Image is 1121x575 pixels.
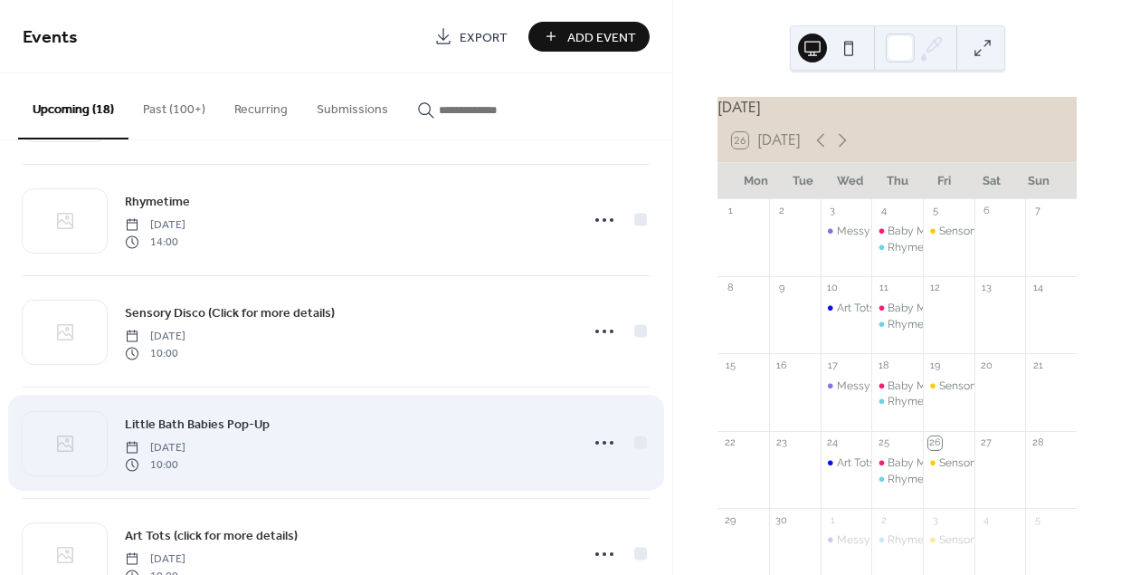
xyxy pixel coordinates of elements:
div: Baby Massage WK3 (Click for more Details) [871,224,923,239]
a: Little Bath Babies Pop-Up [125,414,270,435]
div: Rhymetime [888,472,946,487]
div: 4 [877,205,890,218]
button: Add Event [528,22,650,52]
div: Art Tots (click for more details) [821,455,872,471]
span: Events [23,20,78,55]
div: [DATE] [717,97,1077,119]
div: Messy Tots (click for more details) [837,224,1007,239]
span: Add Event [567,28,636,47]
div: 25 [877,436,890,450]
div: 3 [928,513,942,527]
div: Art Tots (click for more details) [837,301,988,316]
div: Sensory Disco (Click for more details) [923,379,974,394]
div: Sun [1015,163,1062,199]
button: Recurring [220,73,302,138]
div: Sensory Disco (Click for more details) [923,532,974,548]
div: Messy Tots (click for more details) [837,532,1007,548]
div: Baby Massage WK4 (Click for more Details) [888,301,1107,316]
div: Art Tots (click for more details) [837,455,988,471]
div: Baby Massage WK3 (Click for more Details) [888,224,1106,239]
a: Sensory Disco (Click for more details) [125,302,335,323]
span: [DATE] [125,329,185,345]
div: Messy Tots (click for more details) [821,379,872,394]
div: 29 [723,513,736,527]
div: Rhymetime [871,394,923,409]
div: Rhymetime [888,317,946,332]
div: 1 [826,513,840,527]
div: Art Tots (click for more details) [821,301,872,316]
span: 10:00 [125,456,185,473]
div: 26 [928,436,942,450]
span: Export [460,28,508,47]
div: Sat [968,163,1015,199]
div: Messy Tots (click for more details) [821,224,872,239]
div: 15 [723,359,736,372]
div: 11 [877,282,890,295]
div: 17 [826,359,840,372]
button: Upcoming (18) [18,73,128,139]
div: Rhymetime [888,532,946,548]
a: Art Tots (click for more details) [125,525,298,546]
div: 20 [980,359,993,372]
div: 1 [723,205,736,218]
a: Rhymetime [125,191,190,212]
div: Rhymetime [871,240,923,255]
span: [DATE] [125,440,185,456]
div: 30 [774,513,788,527]
div: 6 [980,205,993,218]
div: Messy Tots (click for more details) [821,532,872,548]
div: 4 [980,513,993,527]
div: 10 [826,282,840,295]
div: 12 [928,282,942,295]
button: Submissions [302,73,403,138]
div: 21 [1031,359,1044,372]
div: 5 [1031,513,1044,527]
div: Baby Massage WK6 (Click for more Details) [871,455,923,471]
div: Rhymetime [871,472,923,487]
div: 7 [1031,205,1044,218]
div: Sensory Disco (Click for more details) [923,224,974,239]
span: 14:00 [125,234,185,250]
div: Mon [732,163,779,199]
div: Rhymetime [871,317,923,332]
div: Rhymetime [888,240,946,255]
div: 2 [774,205,788,218]
div: 14 [1031,282,1044,295]
div: Wed [827,163,874,199]
span: [DATE] [125,217,185,234]
div: Rhymetime [871,532,923,548]
div: 9 [774,282,788,295]
span: 10:00 [125,345,185,361]
div: Baby Massage WK4 (Click for more Details) [871,301,923,316]
div: 3 [826,205,840,218]
span: Rhymetime [125,193,190,212]
div: 19 [928,359,942,372]
div: Tue [779,163,826,199]
a: Export [421,22,521,52]
div: 24 [826,436,840,450]
div: Baby Massage WK5 (Click for more Details) [888,379,1107,394]
span: Sensory Disco (Click for more details) [125,304,335,323]
div: 5 [928,205,942,218]
div: 8 [723,282,736,295]
button: Past (100+) [128,73,220,138]
div: Thu [874,163,921,199]
div: 28 [1031,436,1044,450]
span: [DATE] [125,551,185,568]
div: Baby Massage WK6 (Click for more Details) [888,455,1107,471]
div: 13 [980,282,993,295]
span: Little Bath Babies Pop-Up [125,416,270,435]
div: 2 [877,513,890,527]
span: Art Tots (click for more details) [125,527,298,546]
div: Sensory Disco (Click for more details) [923,455,974,471]
div: Messy Tots (click for more details) [837,379,1007,394]
div: Rhymetime [888,394,946,409]
div: Fri [921,163,968,199]
div: Baby Massage WK5 (Click for more Details) [871,379,923,394]
div: 22 [723,436,736,450]
div: 18 [877,359,890,372]
div: 27 [980,436,993,450]
div: 23 [774,436,788,450]
div: 16 [774,359,788,372]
